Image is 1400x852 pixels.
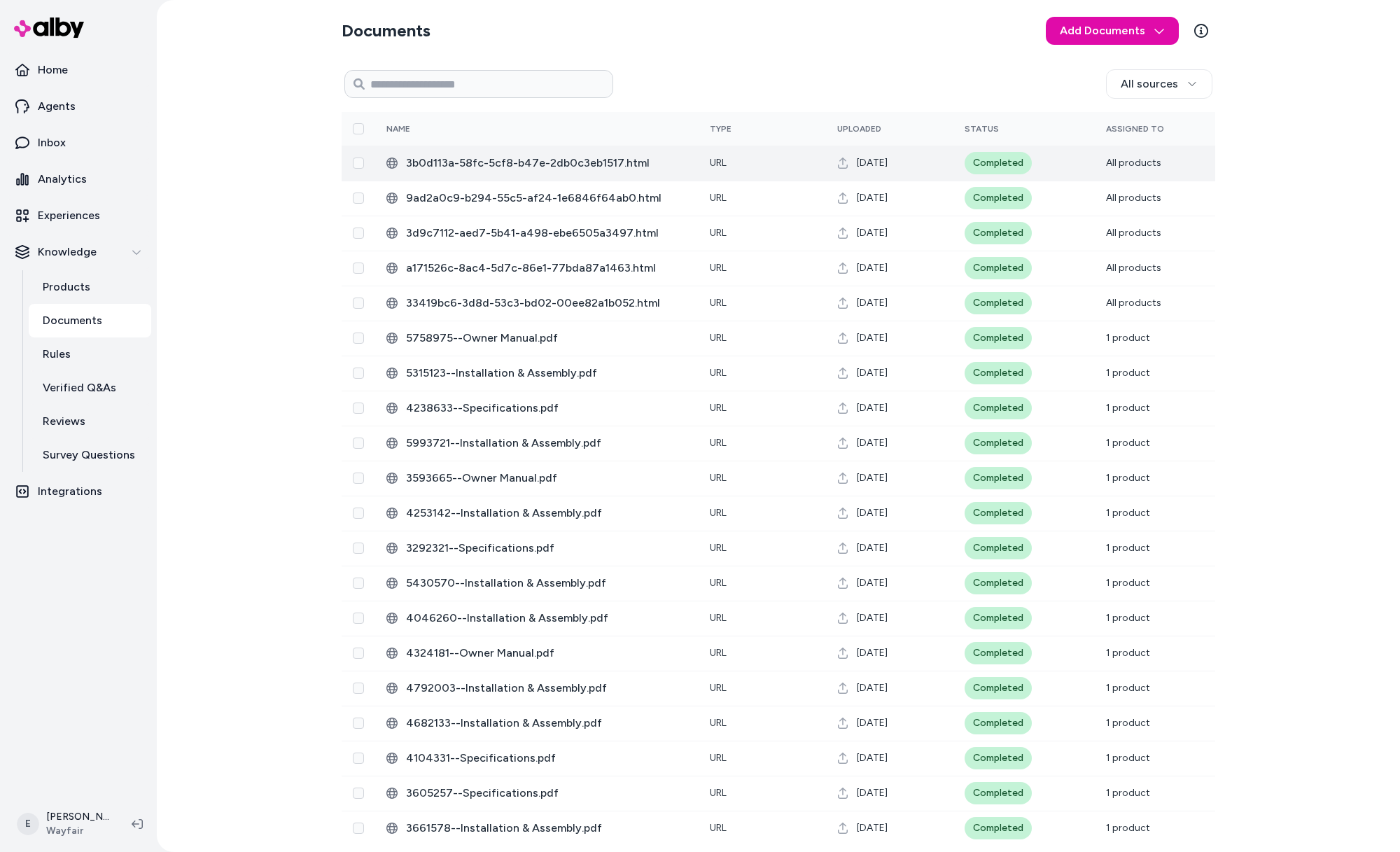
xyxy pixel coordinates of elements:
[386,540,687,557] div: 3292321--Specifications.pdf
[1106,297,1161,309] span: All products
[38,98,76,115] p: Agents
[353,648,364,659] button: Select row
[710,507,727,519] span: URL
[857,471,888,485] span: [DATE]
[406,715,687,732] span: 4682133--Installation & Assembly.pdf
[386,645,687,662] div: 4324181--Owner Manual.pdf
[406,435,687,452] span: 5993721--Installation & Assembly.pdf
[1106,192,1161,204] span: All products
[38,62,68,78] p: Home
[965,782,1032,804] div: Completed
[353,333,364,344] button: Select row
[386,190,687,207] div: 9ad2a0c9-b294-55c5-af24-1e6846f64ab0.html
[857,156,888,170] span: [DATE]
[406,155,687,172] span: 3b0d113a-58fc-5cf8-b47e-2db0c3eb1517.html
[353,788,364,799] button: Select row
[386,715,687,732] div: 4682133--Installation & Assembly.pdf
[857,296,888,310] span: [DATE]
[386,820,687,837] div: 3661578--Installation & Assembly.pdf
[353,263,364,274] button: Select row
[710,262,727,274] span: URL
[857,436,888,450] span: [DATE]
[46,810,109,824] p: [PERSON_NAME]
[710,332,727,344] span: URL
[857,786,888,800] span: [DATE]
[837,124,881,134] span: Uploaded
[710,402,727,414] span: URL
[857,681,888,695] span: [DATE]
[1106,157,1161,169] span: All products
[857,611,888,625] span: [DATE]
[386,505,687,522] div: 4253142--Installation & Assembly.pdf
[857,751,888,765] span: [DATE]
[406,470,687,487] span: 3593665--Owner Manual.pdf
[857,821,888,835] span: [DATE]
[857,226,888,240] span: [DATE]
[386,260,687,277] div: a171526c-8ac4-5d7c-86e1-77bda87a1463.html
[710,157,727,169] span: URL
[406,260,687,277] span: a171526c-8ac4-5d7c-86e1-77bda87a1463.html
[353,718,364,729] button: Select row
[1106,822,1150,834] span: 1 product
[965,677,1032,699] div: Completed
[710,822,727,834] span: URL
[386,225,687,242] div: 3d9c7112-aed7-5b41-a498-ebe6505a3497.html
[386,400,687,417] div: 4238633--Specifications.pdf
[386,680,687,697] div: 4792003--Installation & Assembly.pdf
[29,304,151,337] a: Documents
[353,543,364,554] button: Select row
[6,53,151,87] a: Home
[6,90,151,123] a: Agents
[353,123,364,134] button: Select all
[857,191,888,205] span: [DATE]
[386,330,687,347] div: 5758975--Owner Manual.pdf
[965,502,1032,524] div: Completed
[1106,69,1212,99] button: All sources
[6,235,151,269] button: Knowledge
[1106,402,1150,414] span: 1 product
[353,508,364,519] button: Select row
[1121,76,1178,92] span: All sources
[386,575,687,592] div: 5430570--Installation & Assembly.pdf
[406,610,687,627] span: 4046260--Installation & Assembly.pdf
[353,228,364,239] button: Select row
[43,379,116,396] p: Verified Q&As
[857,716,888,730] span: [DATE]
[710,227,727,239] span: URL
[965,397,1032,419] div: Completed
[710,297,727,309] span: URL
[965,257,1032,279] div: Completed
[965,292,1032,314] div: Completed
[353,823,364,834] button: Select row
[1106,227,1161,239] span: All products
[406,750,687,767] span: 4104331--Specifications.pdf
[965,607,1032,629] div: Completed
[1106,437,1150,449] span: 1 product
[1106,542,1150,554] span: 1 product
[965,642,1032,664] div: Completed
[386,750,687,767] div: 4104331--Specifications.pdf
[965,362,1032,384] div: Completed
[29,270,151,304] a: Products
[710,612,727,624] span: URL
[965,747,1032,769] div: Completed
[857,401,888,415] span: [DATE]
[710,682,727,694] span: URL
[43,346,71,363] p: Rules
[353,578,364,589] button: Select row
[386,435,687,452] div: 5993721--Installation & Assembly.pdf
[38,483,102,500] p: Integrations
[38,207,100,224] p: Experiences
[857,331,888,345] span: [DATE]
[43,312,102,329] p: Documents
[353,683,364,694] button: Select row
[386,785,687,802] div: 3605257--Specifications.pdf
[965,187,1032,209] div: Completed
[710,124,731,134] span: Type
[1106,647,1150,659] span: 1 product
[965,572,1032,594] div: Completed
[857,541,888,555] span: [DATE]
[1106,507,1150,519] span: 1 product
[710,542,727,554] span: URL
[406,295,687,312] span: 33419bc6-3d8d-53c3-bd02-00ee82a1b052.html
